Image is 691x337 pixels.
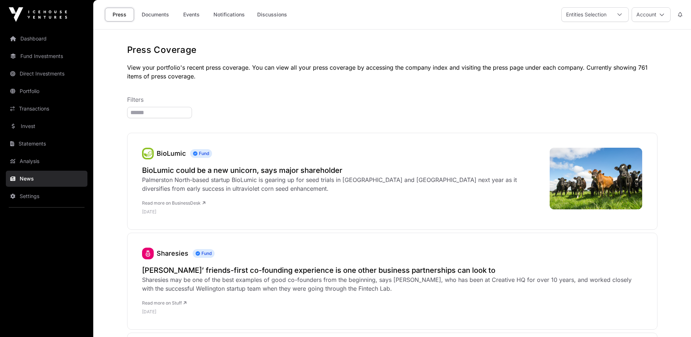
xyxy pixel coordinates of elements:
p: View your portfolio's recent press coverage. You can view all your press coverage by accessing th... [127,63,657,81]
a: Read more on BusinessDesk [142,200,205,206]
a: Analysis [6,153,87,169]
p: [DATE] [142,209,542,215]
span: Fund [190,149,212,158]
a: Invest [6,118,87,134]
img: sharesies_logo.jpeg [142,248,154,259]
a: BioLumic [142,148,154,159]
a: Transactions [6,101,87,117]
a: Documents [137,8,174,22]
img: Icehouse Ventures Logo [9,7,67,22]
a: Portfolio [6,83,87,99]
button: Account [632,7,671,22]
p: [DATE] [142,309,643,315]
a: Sharesies [142,248,154,259]
p: Filters [127,95,657,104]
a: [PERSON_NAME]’ friends-first co-founding experience is one other business partnerships can look to [142,265,643,275]
a: Read more on Stuff [142,300,187,306]
a: BioLumic could be a new unicorn, says major shareholder [142,165,542,175]
a: Sharesies [157,249,188,257]
a: BioLumic [157,150,186,157]
a: News [6,171,87,187]
iframe: Chat Widget [655,302,691,337]
a: Dashboard [6,31,87,47]
img: 0_ooS1bY_400x400.png [142,148,154,159]
div: Sharesies may be one of the best examples of good co-founders from the beginning, says [PERSON_NA... [142,275,643,293]
a: Direct Investments [6,66,87,82]
a: Press [105,8,134,22]
span: Fund [193,249,215,258]
a: Events [177,8,206,22]
img: Landscape-shot-of-cows-of-farm-L.jpg [550,148,643,209]
a: Notifications [209,8,250,22]
a: Statements [6,136,87,152]
a: Discussions [252,8,292,22]
a: Settings [6,188,87,204]
div: Entities Selection [562,8,611,22]
h1: Press Coverage [127,44,657,56]
div: Palmerston North-based startup BioLumic is gearing up for seed trials in [GEOGRAPHIC_DATA] and [G... [142,175,542,193]
a: Fund Investments [6,48,87,64]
